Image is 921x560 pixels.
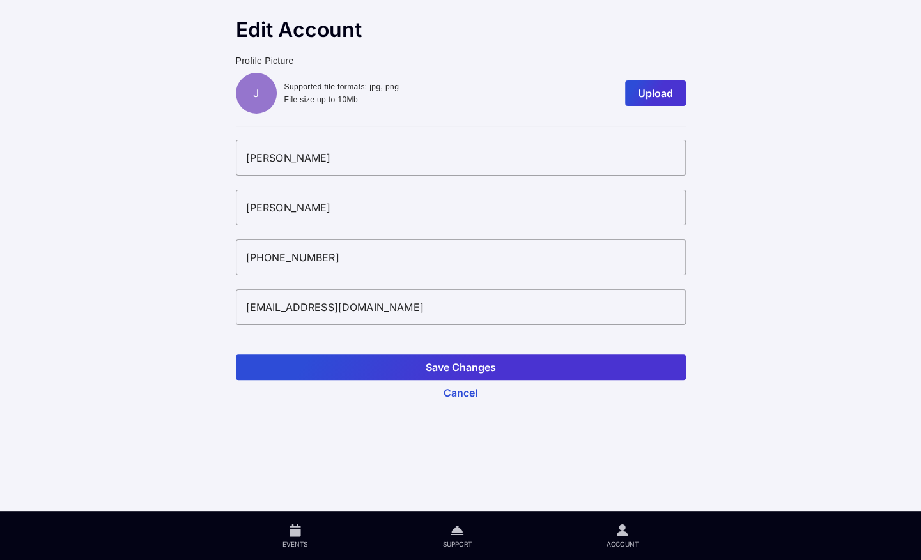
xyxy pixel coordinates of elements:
[215,511,375,560] a: Events
[282,540,307,549] span: Events
[236,354,686,380] button: Save Changes
[253,87,259,100] span: J
[236,18,686,42] div: Edit Account
[236,140,686,176] input: First Name
[625,80,686,106] button: Upload
[284,80,399,93] p: Supported file formats: jpg, png
[236,190,686,225] input: Last Name
[284,93,399,106] p: File size up to 10Mb
[236,55,686,68] p: Profile Picture
[375,511,539,560] a: Support
[442,540,471,549] span: Support
[236,239,686,275] input: Phone Number
[607,540,639,549] span: Account
[236,380,686,405] button: Cancel
[236,289,686,325] input: Email
[539,511,706,560] a: Account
